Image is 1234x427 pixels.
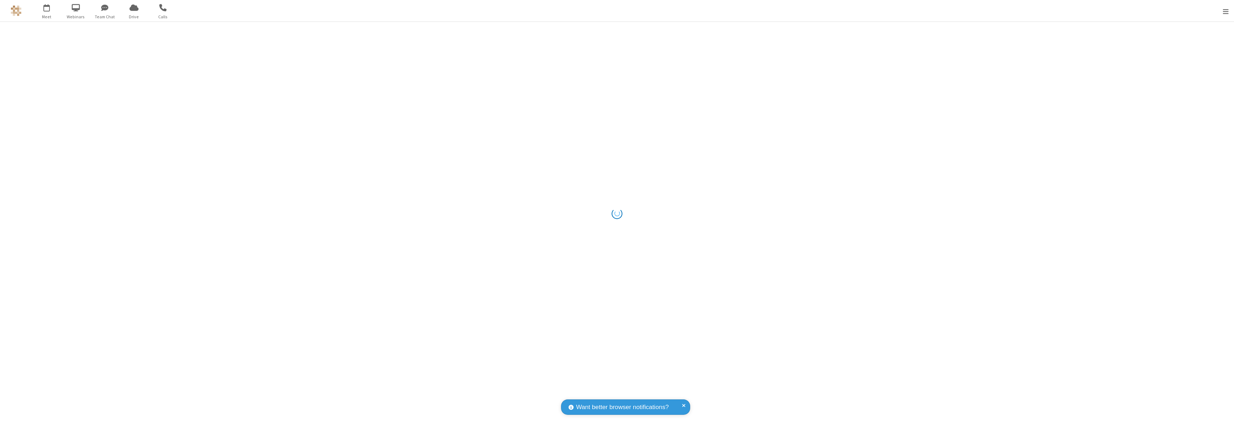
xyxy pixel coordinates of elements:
[150,14,176,20] span: Calls
[1216,408,1229,422] iframe: Chat
[11,5,22,16] img: QA Selenium DO NOT DELETE OR CHANGE
[62,14,89,20] span: Webinars
[91,14,118,20] span: Team Chat
[121,14,147,20] span: Drive
[33,14,60,20] span: Meet
[576,403,669,412] span: Want better browser notifications?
